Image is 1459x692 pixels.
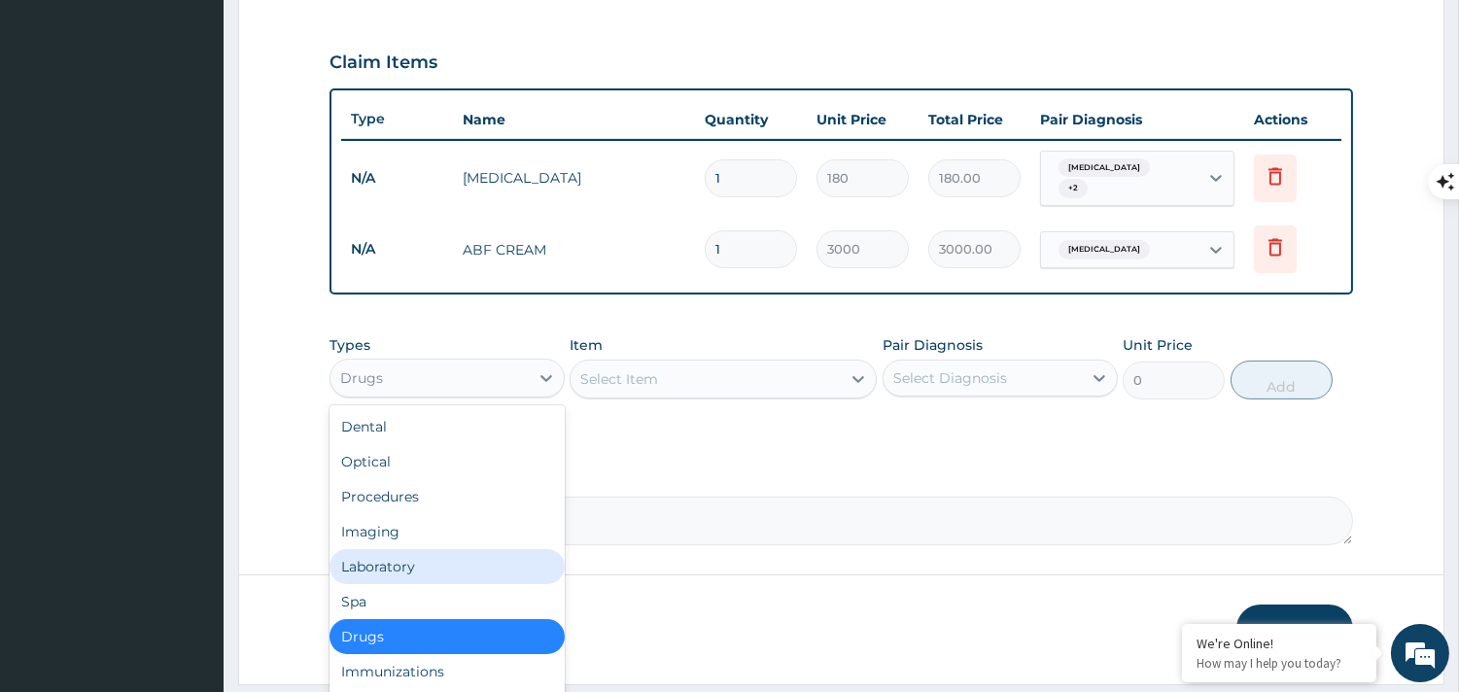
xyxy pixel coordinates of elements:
img: d_794563401_company_1708531726252_794563401 [36,97,79,146]
th: Type [341,101,453,137]
label: Comment [330,469,1353,486]
h3: Claim Items [330,52,437,74]
th: Name [453,100,695,139]
div: Select Diagnosis [893,368,1007,388]
div: Imaging [330,514,565,549]
div: Procedures [330,479,565,514]
td: ABF CREAM [453,230,695,269]
td: [MEDICAL_DATA] [453,158,695,197]
label: Unit Price [1123,335,1193,355]
span: [MEDICAL_DATA] [1059,240,1150,259]
div: Dental [330,409,565,444]
span: + 2 [1059,179,1088,198]
textarea: Type your message and hit 'Enter' [10,474,370,542]
th: Pair Diagnosis [1030,100,1244,139]
div: Spa [330,584,565,619]
div: Minimize live chat window [319,10,365,56]
td: N/A [341,160,453,196]
span: [MEDICAL_DATA] [1059,158,1150,178]
button: Add [1231,361,1333,399]
div: Immunizations [330,654,565,689]
label: Types [330,337,370,354]
label: Pair Diagnosis [883,335,983,355]
div: Optical [330,444,565,479]
div: We're Online! [1197,635,1362,652]
th: Unit Price [807,100,919,139]
th: Actions [1244,100,1341,139]
div: Laboratory [330,549,565,584]
label: Item [570,335,603,355]
div: Drugs [340,368,383,388]
div: Drugs [330,619,565,654]
div: Chat with us now [101,109,327,134]
td: N/A [341,231,453,267]
th: Total Price [919,100,1030,139]
span: We're online! [113,217,268,413]
th: Quantity [695,100,807,139]
p: How may I help you today? [1197,655,1362,672]
button: Submit [1236,605,1353,655]
div: Select Item [580,369,658,389]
